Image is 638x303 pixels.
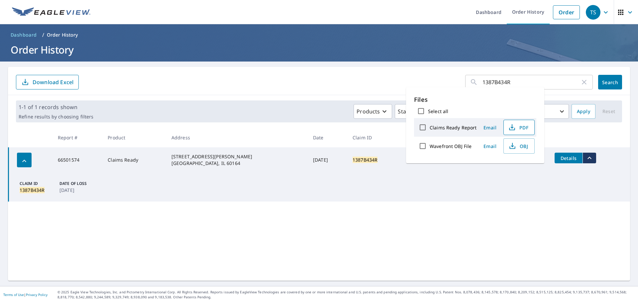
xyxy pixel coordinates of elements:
button: Download Excel [16,75,79,89]
p: Order History [47,32,78,38]
a: Order [553,5,580,19]
h1: Order History [8,43,630,57]
span: Dashboard [11,32,37,38]
p: Claim ID [20,181,57,187]
nav: breadcrumb [8,30,630,40]
div: TS [586,5,600,20]
span: Email [482,143,498,149]
p: Products [357,107,380,115]
button: Search [598,75,622,89]
button: Email [479,122,501,133]
th: Product [102,128,166,147]
button: PDF [503,120,535,135]
p: 1-1 of 1 records shown [19,103,93,111]
button: Apply [572,104,595,119]
label: Select all [428,108,448,114]
img: EV Logo [12,7,90,17]
button: Status [395,104,426,119]
p: Status [398,107,414,115]
button: filesDropdownBtn-66501574 [583,153,596,163]
a: Dashboard [8,30,40,40]
span: PDF [508,123,529,131]
span: Email [482,124,498,131]
th: Claim ID [347,128,402,147]
p: Refine results by choosing filters [19,114,93,120]
p: Files [414,95,536,104]
li: / [42,31,44,39]
input: Address, Report #, Claim ID, etc. [482,73,580,91]
a: Terms of Use [3,292,24,297]
span: Search [603,79,617,85]
button: detailsBtn-66501574 [555,153,583,163]
p: [DATE] [59,187,97,194]
span: Apply [577,107,590,116]
button: OBJ [503,138,535,154]
p: | [3,293,48,297]
p: Download Excel [33,78,73,86]
mark: 1387B434R [20,187,45,193]
a: Privacy Policy [26,292,48,297]
label: Claims Ready Report [430,124,477,131]
span: OBJ [508,142,529,150]
p: Date of Loss [59,181,97,187]
td: 66501574 [53,147,102,173]
button: Email [479,141,501,151]
mark: 1387B434R [353,157,377,163]
th: Address [166,128,308,147]
div: [STREET_ADDRESS][PERSON_NAME] [GEOGRAPHIC_DATA], IL 60164 [171,153,302,167]
th: Date [308,128,347,147]
td: Regular [402,147,447,173]
th: Delivery [402,128,447,147]
p: © 2025 Eagle View Technologies, Inc. and Pictometry International Corp. All Rights Reserved. Repo... [57,290,635,300]
label: Wavefront OBJ File [430,143,472,149]
span: Details [559,155,579,161]
td: [DATE] [308,147,347,173]
th: Report # [53,128,102,147]
td: Claims Ready [102,147,166,173]
button: Products [354,104,392,119]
